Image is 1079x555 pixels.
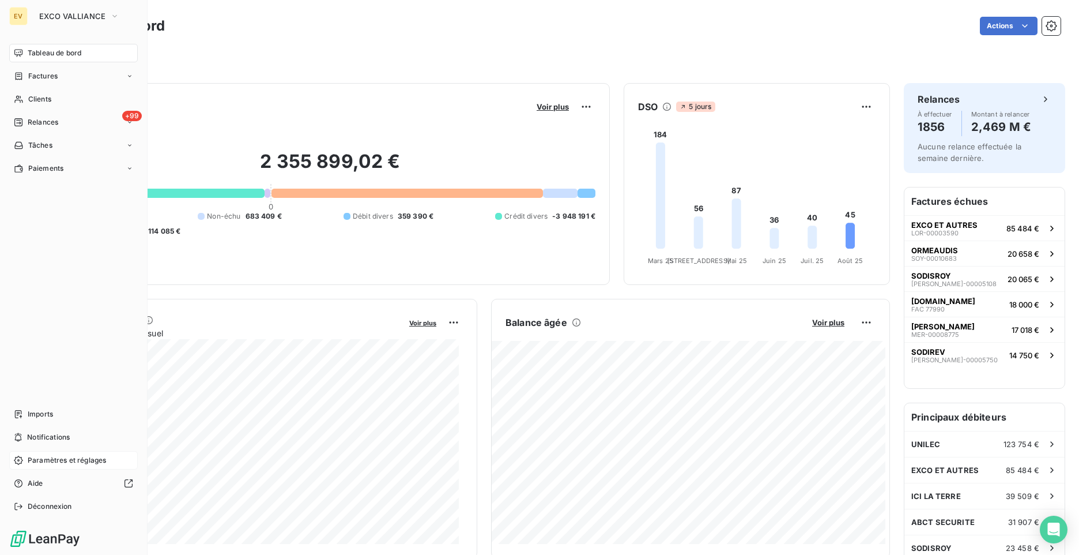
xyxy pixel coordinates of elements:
span: Tâches [28,140,52,151]
span: -114 085 € [145,226,181,237]
span: Notifications [27,432,70,442]
span: Crédit divers [504,211,548,222]
span: Voir plus [409,319,436,327]
span: 5 jours [676,102,715,112]
span: LOR-00003590 [911,230,959,237]
a: Paiements [9,159,138,178]
span: 123 754 € [1003,440,1039,449]
span: ICI LA TERRE [911,492,961,501]
span: 18 000 € [1009,300,1039,309]
span: 683 409 € [246,211,282,222]
button: SODISROY[PERSON_NAME]-0000510820 065 € [904,266,1065,291]
span: SODISROY [911,543,952,553]
span: 85 484 € [1006,224,1039,233]
span: FAC 77990 [911,306,945,313]
span: [DOMAIN_NAME] [911,297,975,306]
span: Aucune relance effectuée la semaine dernière. [918,142,1021,163]
span: Relances [28,117,58,127]
span: EXCO VALLIANCE [39,12,105,21]
a: Aide [9,474,138,493]
tspan: Mai 25 [726,257,747,265]
span: [PERSON_NAME]-00005750 [911,357,998,363]
button: SODIREV[PERSON_NAME]-0000575014 750 € [904,342,1065,367]
span: Voir plus [812,318,844,327]
button: [DOMAIN_NAME]FAC 7799018 000 € [904,291,1065,317]
span: Voir plus [537,102,569,111]
img: Logo LeanPay [9,530,81,548]
button: Voir plus [533,102,572,112]
span: 20 658 € [1008,249,1039,258]
a: Factures [9,67,138,85]
h4: 2,469 M € [971,118,1031,136]
span: Non-échu [207,211,240,222]
h6: Balance âgée [505,316,567,329]
h6: Principaux débiteurs [904,403,1065,431]
h6: DSO [638,100,658,114]
span: [PERSON_NAME] [911,322,975,331]
span: Montant à relancer [971,111,1031,118]
a: +99Relances [9,113,138,132]
tspan: Juil. 25 [801,257,824,265]
h4: 1856 [918,118,952,136]
span: Factures [28,71,58,81]
span: Paramètres et réglages [28,455,106,466]
span: Déconnexion [28,501,72,512]
div: Open Intercom Messenger [1040,516,1067,543]
a: Paramètres et réglages [9,451,138,470]
h6: Relances [918,92,960,106]
span: 23 458 € [1006,543,1039,553]
span: Imports [28,409,53,419]
button: EXCO ET AUTRESLOR-0000359085 484 € [904,215,1065,241]
span: EXCO ET AUTRES [911,466,979,475]
span: À effectuer [918,111,952,118]
span: Tableau de bord [28,48,81,58]
span: SODIREV [911,347,945,357]
a: Tâches [9,136,138,155]
span: 0 [269,202,273,211]
span: -3 948 191 € [552,211,595,222]
span: ABCT SECURITE [911,517,975,527]
tspan: Août 25 [837,257,863,265]
span: [PERSON_NAME]-00005108 [911,280,997,287]
tspan: Mars 25 [648,257,673,265]
span: Débit divers [353,211,393,222]
button: Voir plus [809,317,848,328]
span: EXCO ET AUTRES [911,220,978,230]
span: 39 509 € [1006,492,1039,501]
button: ORMEAUDISSOY-0001068320 658 € [904,241,1065,266]
tspan: Juin 25 [763,257,786,265]
span: SOY-00010683 [911,255,957,262]
span: 85 484 € [1006,466,1039,475]
span: Aide [28,478,43,489]
span: SODISROY [911,271,951,280]
span: 17 018 € [1012,325,1039,335]
span: 359 390 € [398,211,433,222]
span: Clients [28,94,51,104]
a: Clients [9,90,138,108]
span: Paiements [28,163,63,174]
h2: 2 355 899,02 € [65,150,595,185]
span: ORMEAUDIS [911,246,958,255]
span: MER-00008775 [911,331,959,338]
span: Chiffre d'affaires mensuel [65,327,401,339]
tspan: [STREET_ADDRESS] [667,257,730,265]
span: +99 [122,111,142,121]
span: UNILEC [911,440,940,449]
a: Tableau de bord [9,44,138,62]
span: 31 907 € [1008,517,1039,527]
button: [PERSON_NAME]MER-0000877517 018 € [904,317,1065,342]
a: Imports [9,405,138,423]
div: EV [9,7,28,25]
h6: Factures échues [904,187,1065,215]
button: Actions [980,17,1037,35]
span: 20 065 € [1008,275,1039,284]
span: 14 750 € [1009,351,1039,360]
button: Voir plus [406,317,440,328]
